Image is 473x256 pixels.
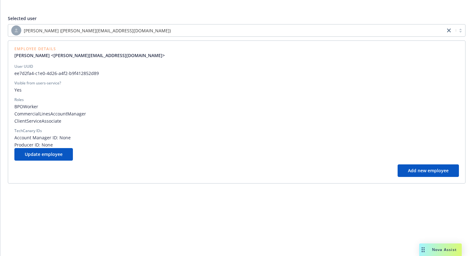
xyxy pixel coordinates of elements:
span: Employee Details [14,47,170,51]
a: close [445,27,453,34]
span: Selected user [8,15,37,21]
div: TechCanary IDs [14,128,42,134]
span: ClientServiceAssociate [14,118,459,124]
span: Account Manager ID: None [14,134,459,141]
span: Add new employee [408,168,449,173]
span: Producer ID: None [14,141,459,148]
span: ee7d2fa4-c1e0-4d26-a4f2-b9f412852d89 [14,70,459,77]
button: Nova Assist [419,243,462,256]
span: [PERSON_NAME] ([PERSON_NAME][EMAIL_ADDRESS][DOMAIN_NAME]) [11,25,442,35]
div: Visible from users-service? [14,80,61,86]
a: [PERSON_NAME] <[PERSON_NAME][EMAIL_ADDRESS][DOMAIN_NAME]> [14,52,170,59]
span: Nova Assist [432,247,457,252]
div: User UUID [14,64,33,69]
button: Add new employee [398,164,459,177]
div: Roles [14,97,24,103]
span: Yes [14,87,459,93]
span: [PERSON_NAME] ([PERSON_NAME][EMAIL_ADDRESS][DOMAIN_NAME]) [24,27,171,34]
span: Update employee [25,151,63,157]
span: CommercialLinesAccountManager [14,110,459,117]
span: BPOWorker [14,103,459,110]
button: Update employee [14,148,73,161]
div: Drag to move [419,243,427,256]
